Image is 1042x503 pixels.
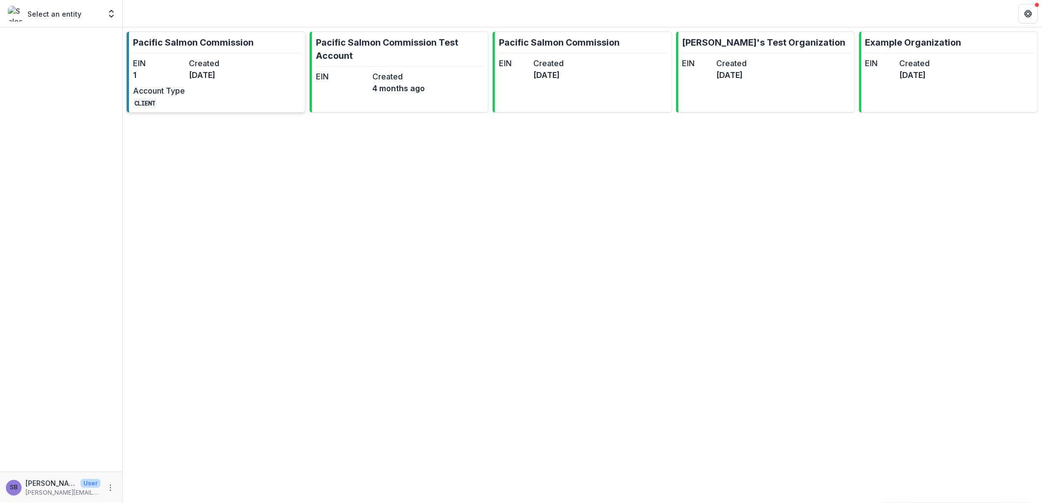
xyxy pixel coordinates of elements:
[859,31,1038,113] a: Example OrganizationEINCreated[DATE]
[533,57,564,69] dt: Created
[104,4,118,24] button: Open entity switcher
[310,31,489,113] a: Pacific Salmon Commission Test AccountEINCreated4 months ago
[133,57,185,69] dt: EIN
[133,98,156,108] code: CLIENT
[8,6,24,22] img: Select an entity
[372,71,425,82] dt: Created
[127,31,306,113] a: Pacific Salmon CommissionEIN1Created[DATE]Account TypeCLIENT
[104,482,116,494] button: More
[499,36,620,49] p: Pacific Salmon Commission
[316,36,484,62] p: Pacific Salmon Commission Test Account
[133,36,254,49] p: Pacific Salmon Commission
[27,9,81,19] p: Select an entity
[189,69,241,81] dd: [DATE]
[133,85,185,97] dt: Account Type
[533,69,564,81] dd: [DATE]
[900,69,930,81] dd: [DATE]
[676,31,855,113] a: [PERSON_NAME]'s Test OrganizationEINCreated[DATE]
[682,57,713,69] dt: EIN
[372,82,425,94] dd: 4 months ago
[26,478,77,488] p: [PERSON_NAME]
[717,57,747,69] dt: Created
[316,71,368,82] dt: EIN
[900,57,930,69] dt: Created
[189,57,241,69] dt: Created
[1018,4,1038,24] button: Get Help
[682,36,846,49] p: [PERSON_NAME]'s Test Organization
[865,57,896,69] dt: EIN
[10,484,18,491] div: Sascha Bendt
[133,69,185,81] dd: 1
[493,31,672,113] a: Pacific Salmon CommissionEINCreated[DATE]
[26,488,101,497] p: [PERSON_NAME][EMAIL_ADDRESS][DOMAIN_NAME]
[865,36,962,49] p: Example Organization
[80,479,101,488] p: User
[717,69,747,81] dd: [DATE]
[499,57,529,69] dt: EIN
